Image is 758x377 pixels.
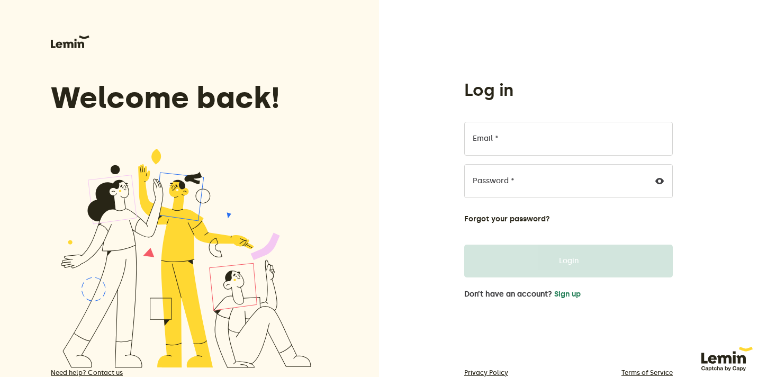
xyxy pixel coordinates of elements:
a: Terms of Service [621,369,673,377]
img: 63f920f45959a057750d25c1_lem1.svg [701,347,753,372]
button: Sign up [554,290,581,299]
button: Login [464,245,673,277]
span: Don’t have an account? [464,290,552,299]
label: Email * [473,134,499,143]
a: Privacy Policy [464,369,508,377]
img: Lemin logo [51,35,89,48]
button: Forgot your password? [464,215,550,223]
label: Password * [473,177,515,185]
input: Email * [464,122,673,156]
h3: Welcome back! [51,81,322,115]
h1: Log in [464,79,513,101]
a: Need help? Contact us [51,369,322,377]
